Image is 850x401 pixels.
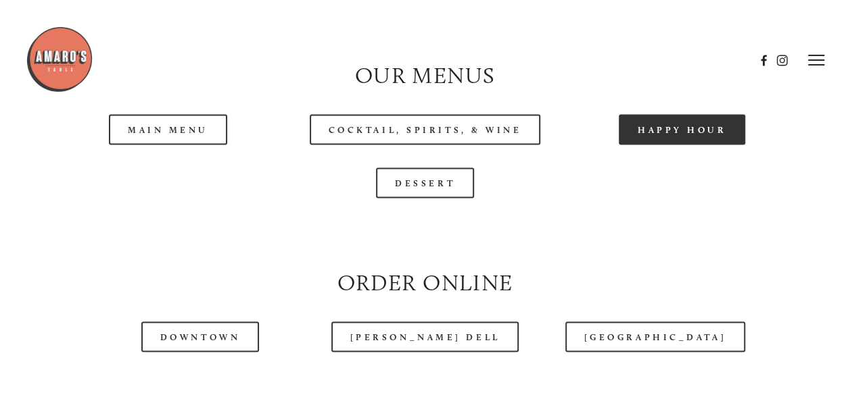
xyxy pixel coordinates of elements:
h2: Order Online [51,267,799,298]
a: Downtown [141,321,259,352]
a: Dessert [376,167,474,198]
img: Amaro's Table [26,26,93,93]
a: Main Menu [109,114,227,144]
a: [PERSON_NAME] Dell [331,321,519,352]
a: [GEOGRAPHIC_DATA] [565,321,745,352]
a: Happy Hour [619,114,746,144]
a: Cocktail, Spirits, & Wine [310,114,541,144]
